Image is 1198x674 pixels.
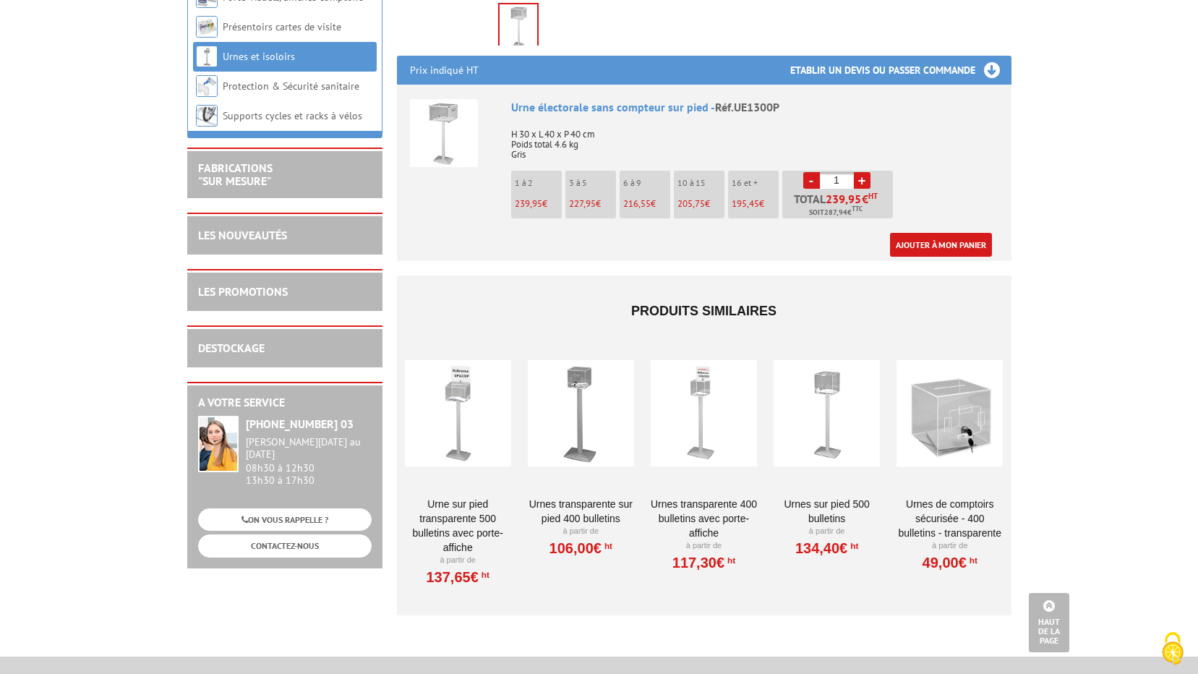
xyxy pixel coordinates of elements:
[602,541,612,551] sup: HT
[852,205,863,213] sup: TTC
[196,105,218,127] img: Supports cycles et racks à vélos
[774,497,880,526] a: Urnes sur pied 500 bulletins
[732,199,779,209] p: €
[651,497,757,540] a: Urnes transparente 400 bulletins avec porte-affiche
[1155,631,1191,667] img: Cookies (fenêtre modale)
[715,100,779,114] span: Réf.UE1300P
[651,540,757,552] p: À partir de
[223,80,359,93] a: Protection & Sécurité sanitaire
[246,417,354,431] strong: [PHONE_NUMBER] 03
[732,197,759,210] span: 195,45
[223,20,341,33] a: Présentoirs cartes de visite
[774,526,880,537] p: À partir de
[500,4,537,49] img: urnes_et_isoloirs_ue1300p.jpg
[826,193,862,205] span: 239,95
[1147,625,1198,674] button: Cookies (fenêtre modale)
[528,497,634,526] a: Urnes transparente sur pied 400 bulletins
[410,56,479,85] p: Prix indiqué HT
[511,119,998,160] p: H 30 x L 40 x P 40 cm Poids total 4.6 kg Gris
[515,199,562,209] p: €
[897,497,1003,540] a: Urnes de comptoirs sécurisée - 400 bulletins - transparente
[246,436,372,461] div: [PERSON_NAME][DATE] au [DATE]
[803,172,820,189] a: -
[897,540,1003,552] p: À partir de
[790,56,1011,85] h3: Etablir un devis ou passer commande
[198,534,372,557] a: CONTACTEZ-NOUS
[967,555,977,566] sup: HT
[569,199,616,209] p: €
[824,207,847,218] span: 287,94
[623,199,670,209] p: €
[868,191,878,201] sup: HT
[1029,593,1069,652] a: Haut de la page
[795,544,858,553] a: 134,40€HT
[847,541,858,551] sup: HT
[809,207,863,218] span: Soit €
[223,109,362,122] a: Supports cycles et racks à vélos
[196,16,218,38] img: Présentoirs cartes de visite
[405,497,511,555] a: Urne sur pied transparente 500 bulletins avec porte-affiche
[786,193,893,218] p: Total
[515,178,562,188] p: 1 à 2
[479,570,489,580] sup: HT
[198,284,288,299] a: LES PROMOTIONS
[196,75,218,97] img: Protection & Sécurité sanitaire
[862,193,868,205] span: €
[677,178,724,188] p: 10 à 15
[732,178,779,188] p: 16 et +
[623,197,651,210] span: 216,55
[890,233,992,257] a: Ajouter à mon panier
[854,172,870,189] a: +
[549,544,612,553] a: 106,00€HT
[672,558,735,567] a: 117,30€HT
[426,573,489,581] a: 137,65€HT
[405,555,511,566] p: À partir de
[511,99,998,116] div: Urne électorale sans compteur sur pied -
[569,178,616,188] p: 3 à 5
[198,416,239,472] img: widget-service.jpg
[923,558,977,567] a: 49,00€HT
[724,555,735,566] sup: HT
[223,50,295,63] a: Urnes et isoloirs
[246,436,372,486] div: 08h30 à 12h30 13h30 à 17h30
[528,526,634,537] p: À partir de
[677,197,705,210] span: 205,75
[198,161,273,188] a: FABRICATIONS"Sur Mesure"
[631,304,776,318] span: Produits similaires
[198,508,372,531] a: ON VOUS RAPPELLE ?
[623,178,670,188] p: 6 à 9
[198,341,265,355] a: DESTOCKAGE
[198,228,287,242] a: LES NOUVEAUTÉS
[569,197,596,210] span: 227,95
[198,396,372,409] h2: A votre service
[677,199,724,209] p: €
[410,99,478,167] img: Urne électorale sans compteur sur pied
[515,197,542,210] span: 239,95
[196,46,218,67] img: Urnes et isoloirs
